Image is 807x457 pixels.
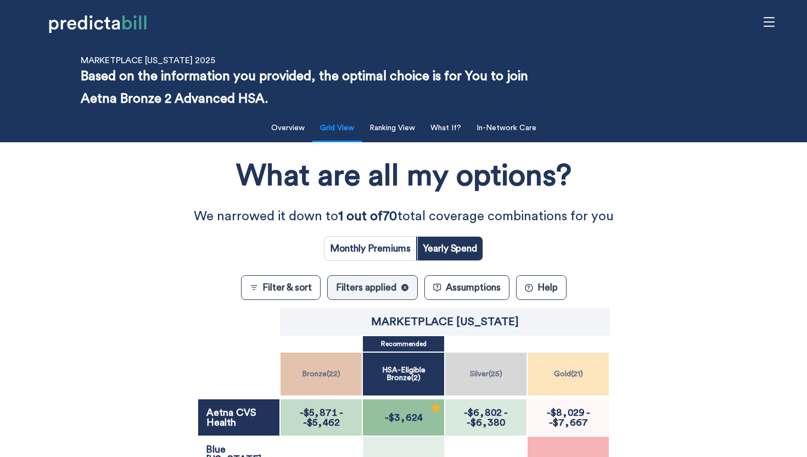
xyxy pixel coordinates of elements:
[467,417,505,427] span: -$6,380
[586,408,590,417] span: -
[547,408,584,417] span: -$8,029
[424,117,468,140] button: What If?
[371,316,519,327] p: Marketplace Kansas
[516,275,567,300] button: ?Help
[194,205,614,228] p: We narrowed it down to total coverage combinations for you
[464,408,502,417] span: -$6,802
[554,370,583,378] p: Gold ( 21 )
[367,366,440,382] p: HSA-Eligible Bronze ( 2 )
[81,55,215,65] p: Marketplace [US_STATE] 2025
[236,155,571,197] h1: What are all my options?
[430,402,441,417] div: Recommended
[336,278,396,297] span: Filters applied
[241,275,321,300] button: Filter & sort
[302,370,340,378] p: Bronze ( 22 )
[403,286,407,289] text: ✕
[527,285,530,291] text: ?
[549,417,588,427] span: -$7,667
[338,210,397,223] strong: 1 out of 70
[470,117,543,140] button: In-Network Care
[381,341,427,347] p: Recommended
[327,275,418,300] button: Filters applied✕
[504,408,508,417] span: -
[300,408,337,417] span: -$5,871
[81,65,533,110] p: Based on the information you provided, the optimal choice is for You to join Aetna Bronze 2 Advan...
[339,408,343,417] span: -
[470,370,502,378] p: Silver ( 25 )
[303,417,340,427] span: -$5,462
[424,275,509,300] button: Assumptions
[759,12,780,32] span: menu
[206,408,271,427] p: Aetna CVS Health
[313,117,361,140] button: Grid View
[265,117,311,140] button: Overview
[382,413,426,422] span: -$3,624
[363,117,422,140] button: Ranking View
